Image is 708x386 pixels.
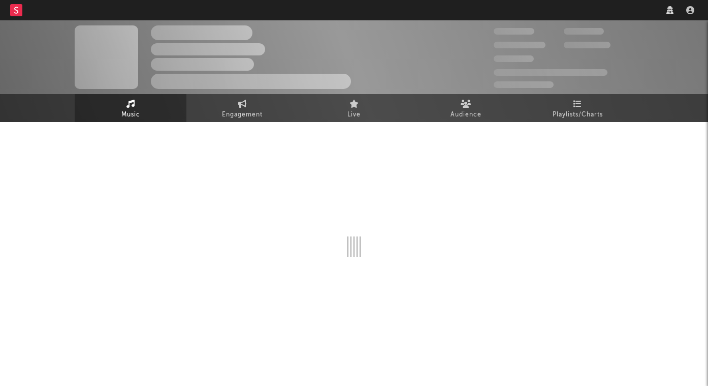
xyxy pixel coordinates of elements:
a: Music [75,94,186,122]
span: 1,000,000 [564,42,610,48]
span: Engagement [222,109,263,121]
a: Audience [410,94,522,122]
span: 100,000 [564,28,604,35]
span: Music [121,109,140,121]
span: 100,000 [494,55,534,62]
span: Live [347,109,361,121]
a: Engagement [186,94,298,122]
span: 50,000,000 Monthly Listeners [494,69,607,76]
span: Jump Score: 85.0 [494,81,554,88]
a: Playlists/Charts [522,94,633,122]
span: Audience [450,109,481,121]
span: 300,000 [494,28,534,35]
span: 50,000,000 [494,42,545,48]
span: Playlists/Charts [553,109,603,121]
a: Live [298,94,410,122]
